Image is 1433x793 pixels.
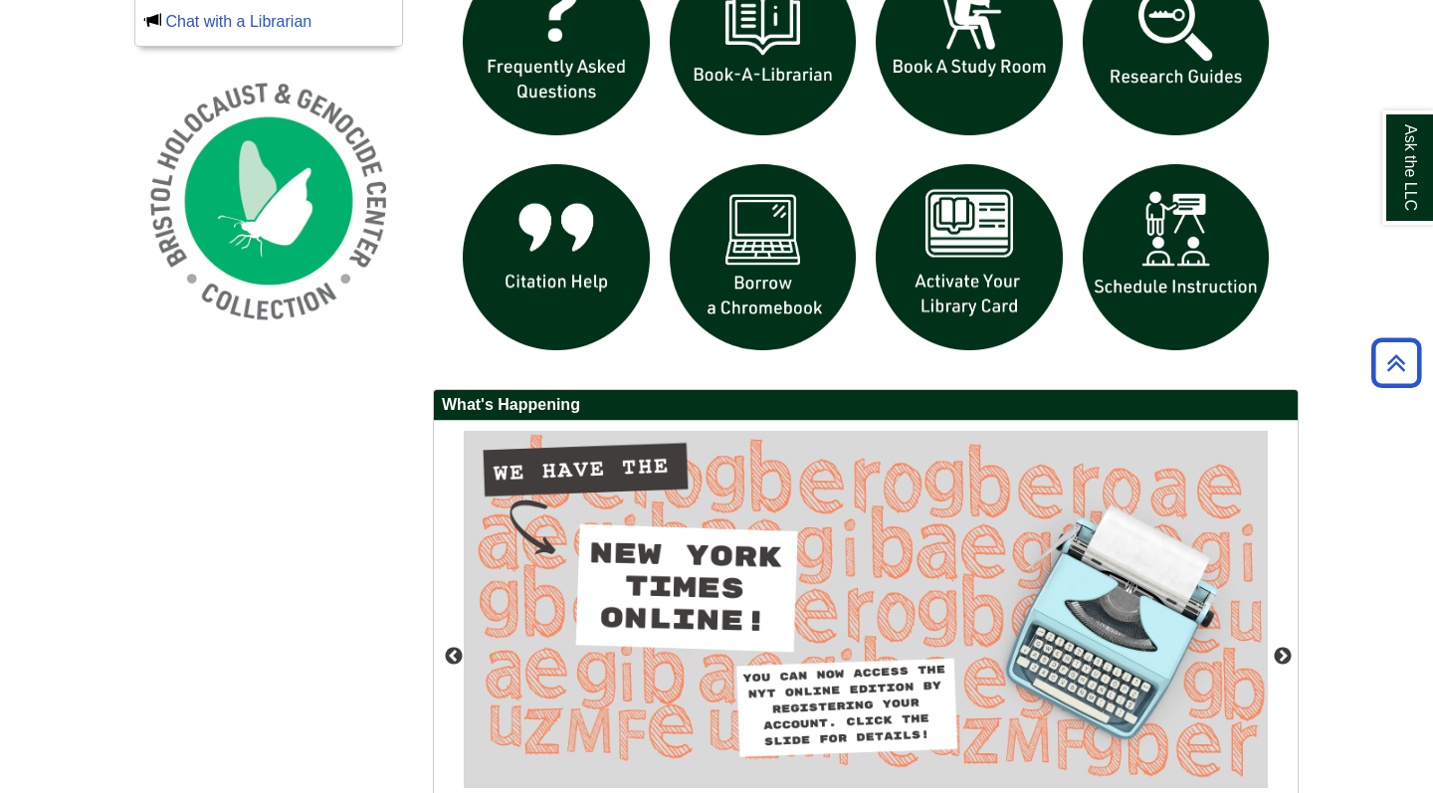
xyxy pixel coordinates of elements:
[165,13,311,30] a: Chat with a Librarian
[464,431,1268,788] img: Access the New York Times online edition.
[866,154,1073,361] img: activate Library Card icon links to form to activate student ID into library card
[434,390,1298,421] h2: What's Happening
[134,67,403,335] img: Holocaust and Genocide Collection
[1073,154,1280,361] img: For faculty. Schedule Library Instruction icon links to form.
[660,154,867,361] img: Borrow a chromebook icon links to the borrow a chromebook web page
[444,647,464,667] button: Previous
[1364,349,1428,376] a: Back to Top
[1273,647,1293,667] button: Next
[453,154,660,361] img: citation help icon links to citation help guide page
